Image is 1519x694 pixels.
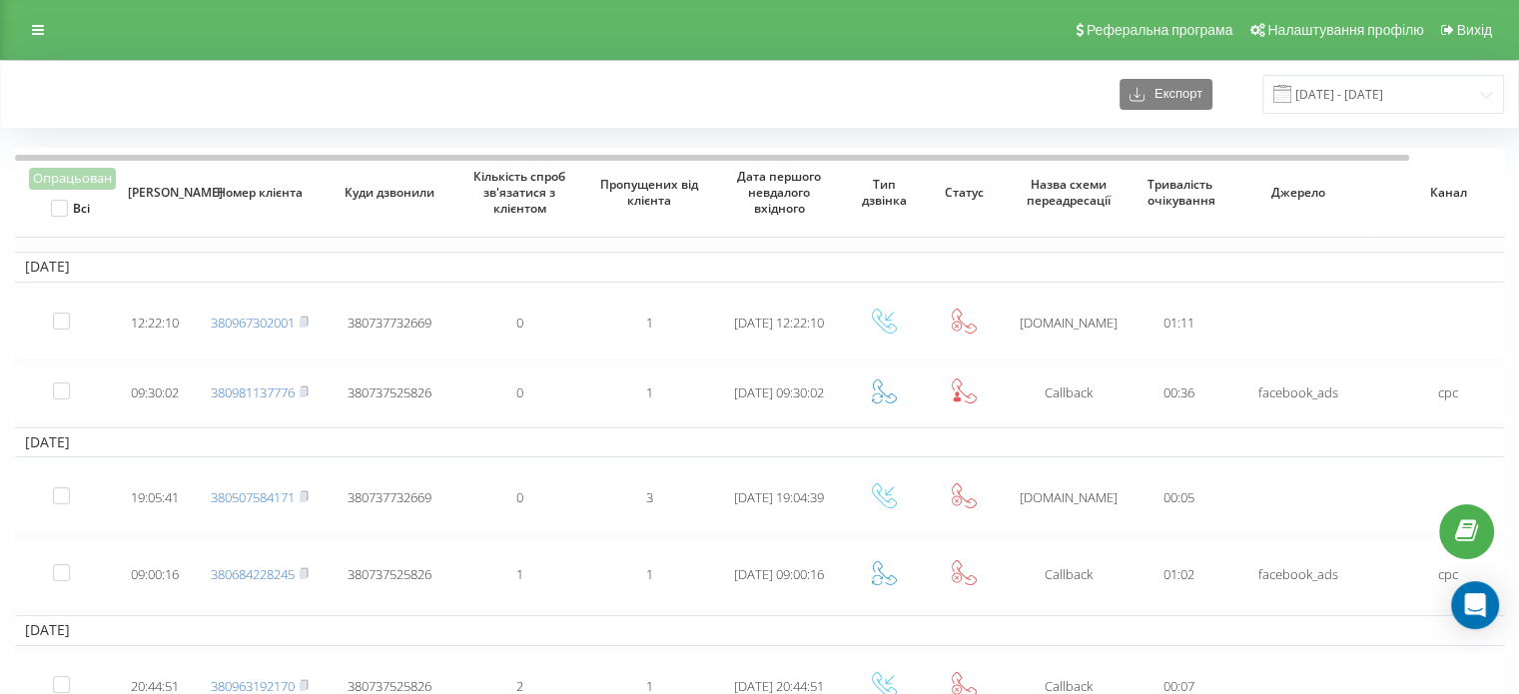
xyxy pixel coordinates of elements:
[1120,79,1212,110] button: Експорт
[1223,363,1373,423] td: facebook_ads
[1390,185,1507,201] span: Канал
[1134,287,1223,359] td: 01:11
[348,488,431,506] span: 380737732669
[646,314,653,332] span: 1
[211,488,295,506] a: 380507584171
[1147,177,1210,208] span: Тривалість очікування
[734,565,824,583] span: [DATE] 09:00:16
[734,488,824,506] span: [DATE] 19:04:39
[341,185,439,201] span: Куди дзвонили
[1020,177,1119,208] span: Назва схеми переадресації
[1451,581,1499,629] div: Open Intercom Messenger
[857,177,911,208] span: Тип дзвінка
[1004,538,1134,611] td: Сallback
[348,565,431,583] span: 380737525826
[1087,22,1233,38] span: Реферальна програма
[115,287,195,359] td: 12:22:10
[516,383,523,401] span: 0
[646,565,653,583] span: 1
[211,383,295,401] a: 380981137776
[348,314,431,332] span: 380737732669
[516,314,523,332] span: 0
[734,314,824,332] span: [DATE] 12:22:10
[730,169,829,216] span: Дата першого невдалого вхідного
[1240,185,1357,201] span: Джерело
[1457,22,1492,38] span: Вихід
[937,185,991,201] span: Статус
[1223,538,1373,611] td: facebook_ads
[115,538,195,611] td: 09:00:16
[734,383,824,401] span: [DATE] 09:30:02
[51,200,90,217] label: Всі
[1004,287,1134,359] td: [DOMAIN_NAME]
[211,314,295,332] a: 380967302001
[1134,538,1223,611] td: 01:02
[516,565,523,583] span: 1
[1267,22,1423,38] span: Налаштування профілю
[1004,461,1134,534] td: [DOMAIN_NAME]
[1134,461,1223,534] td: 00:05
[646,383,653,401] span: 1
[211,565,295,583] a: 380684228245
[1134,363,1223,423] td: 00:36
[470,169,569,216] span: Кількість спроб зв'язатися з клієнтом
[128,185,182,201] span: [PERSON_NAME]
[211,185,310,201] span: Номер клієнта
[516,488,523,506] span: 0
[115,363,195,423] td: 09:30:02
[646,488,653,506] span: 3
[115,461,195,534] td: 19:05:41
[348,383,431,401] span: 380737525826
[1004,363,1134,423] td: Сallback
[600,177,699,208] span: Пропущених від клієнта
[1144,87,1202,102] span: Експорт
